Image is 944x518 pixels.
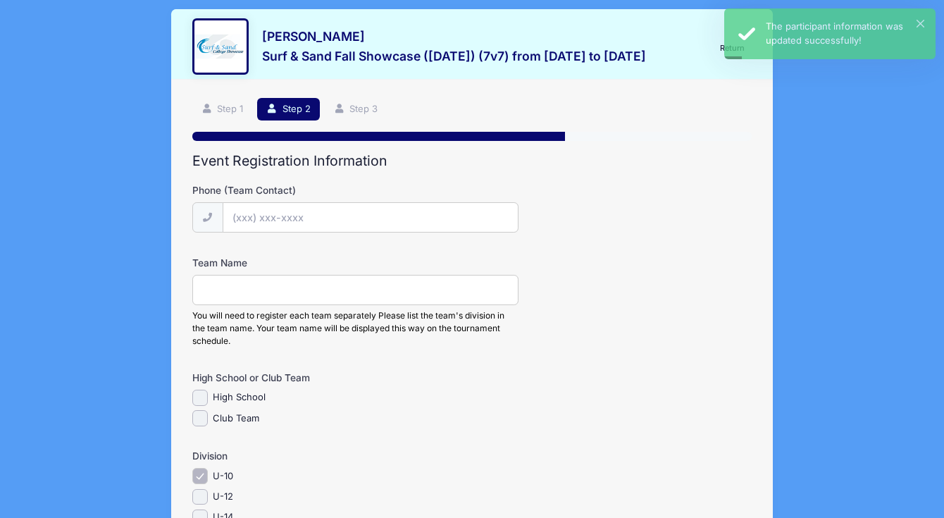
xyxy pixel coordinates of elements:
a: Step 3 [324,98,387,121]
label: Team Name [192,256,379,270]
label: Club Team [213,412,259,426]
label: High School [213,390,266,405]
input: (xxx) xxx-xxxx [223,202,518,233]
div: You will need to register each team separately Please list the team's division in the team name. ... [192,309,519,347]
a: Step 1 [192,98,253,121]
label: High School or Club Team [192,371,379,385]
a: Step 2 [257,98,320,121]
label: Phone (Team Contact) [192,183,379,197]
button: × [917,20,924,27]
h3: [PERSON_NAME] [262,29,646,44]
h3: Surf & Sand Fall Showcase ([DATE]) (7v7) from [DATE] to [DATE] [262,49,646,63]
label: U-12 [213,490,233,504]
label: Division [192,449,379,463]
h2: Event Registration Information [192,153,752,169]
a: Return [713,40,752,57]
label: U-10 [213,469,233,483]
div: The participant information was updated successfully! [766,20,924,47]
